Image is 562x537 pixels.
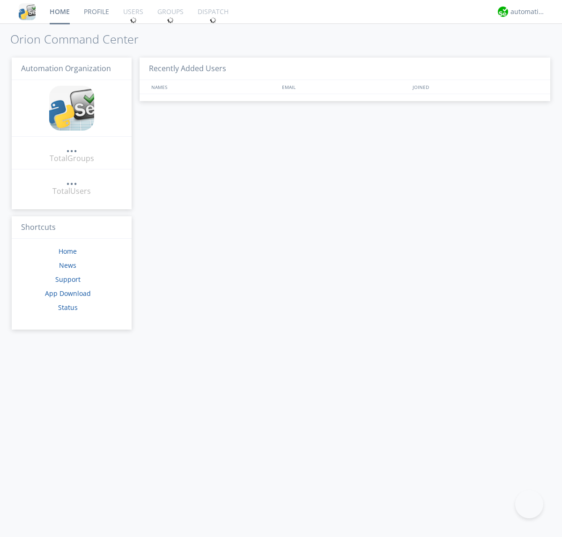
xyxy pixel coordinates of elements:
[58,303,78,312] a: Status
[130,17,137,23] img: spin.svg
[21,63,111,74] span: Automation Organization
[210,17,216,23] img: spin.svg
[45,289,91,298] a: App Download
[55,275,81,284] a: Support
[52,186,91,197] div: Total Users
[280,80,410,94] div: EMAIL
[515,490,543,518] iframe: Toggle Customer Support
[410,80,541,94] div: JOINED
[66,142,77,152] div: ...
[498,7,508,17] img: d2d01cd9b4174d08988066c6d424eccd
[66,175,77,184] div: ...
[19,3,36,20] img: cddb5a64eb264b2086981ab96f4c1ba7
[66,175,77,186] a: ...
[167,17,174,23] img: spin.svg
[149,80,277,94] div: NAMES
[12,216,132,239] h3: Shortcuts
[140,58,550,81] h3: Recently Added Users
[59,261,76,270] a: News
[50,153,94,164] div: Total Groups
[510,7,546,16] div: automation+atlas
[66,142,77,153] a: ...
[59,247,77,256] a: Home
[49,86,94,131] img: cddb5a64eb264b2086981ab96f4c1ba7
